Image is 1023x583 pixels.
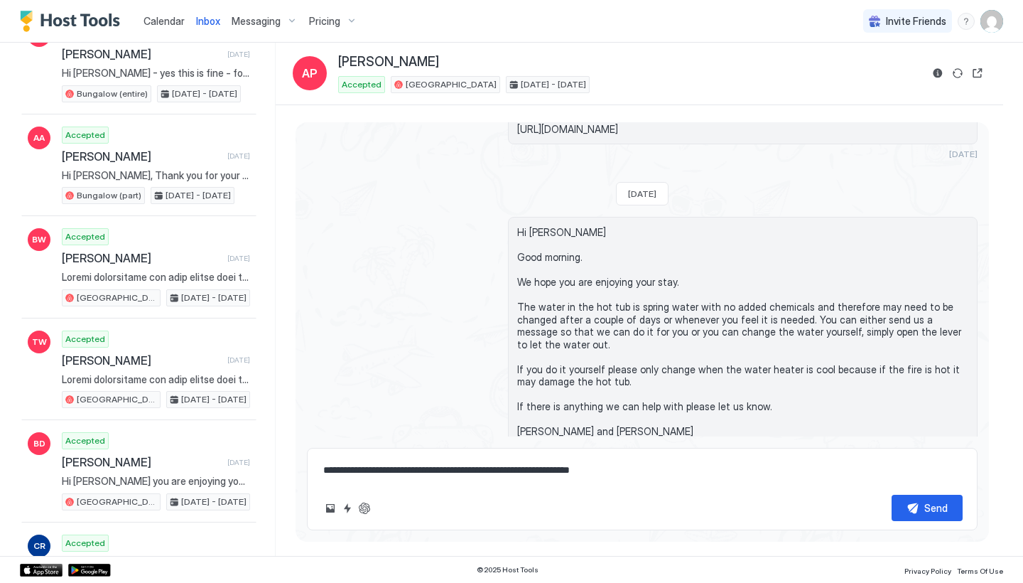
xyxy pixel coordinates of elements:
span: [GEOGRAPHIC_DATA] [77,496,157,508]
span: Hi [PERSON_NAME] - yes this is fine - for up to 8 people [62,67,250,80]
span: [DATE] [227,254,250,263]
span: [DATE] [227,458,250,467]
span: Terms Of Use [957,567,1003,575]
span: Hi [PERSON_NAME] you are enjoying your stay. Let us know if you need help with anything. If you w... [62,475,250,488]
span: Accepted [65,537,105,550]
span: AP [302,65,318,82]
span: Messaging [232,15,281,28]
button: Quick reply [339,500,356,517]
a: Inbox [196,14,220,28]
a: App Store [20,564,63,577]
span: Bungalow (part) [77,189,141,202]
span: [DATE] [227,50,250,59]
button: Send [892,495,963,521]
span: [PERSON_NAME] [62,47,222,61]
span: Accepted [65,129,105,141]
span: Accepted [65,333,105,346]
span: [DATE] - [DATE] [181,291,247,304]
span: [PERSON_NAME] [62,149,222,164]
span: [GEOGRAPHIC_DATA] [77,291,157,304]
span: TW [32,336,47,348]
button: Sync reservation [949,65,966,82]
div: User profile [980,10,1003,33]
span: Privacy Policy [904,567,951,575]
div: Send [924,501,948,515]
span: [PERSON_NAME] [62,353,222,368]
span: [GEOGRAPHIC_DATA] [77,393,157,406]
span: [DATE] - [DATE] [166,189,231,202]
span: [DATE] [949,149,978,159]
span: [DATE] - [DATE] [181,393,247,406]
a: Terms Of Use [957,562,1003,577]
a: Calendar [144,14,185,28]
div: menu [958,13,975,30]
span: AA [33,132,45,144]
button: Reservation information [929,65,946,82]
span: Hi [PERSON_NAME] Good morning. We hope you are enjoying your stay. The water in the hot tub is sp... [517,226,968,438]
button: Open reservation [969,65,986,82]
span: [DATE] [628,188,656,199]
span: [DATE] - [DATE] [521,78,586,91]
span: [GEOGRAPHIC_DATA] [406,78,497,91]
a: Privacy Policy [904,562,951,577]
span: [DATE] - [DATE] [181,496,247,508]
span: Loremi dolorsitame con adip elitse doei te Incidid Utlabore. Etdoloremagn Aliq - Enimadm 25 venia... [62,271,250,284]
a: Google Play Store [68,564,111,577]
button: ChatGPT Auto Reply [356,500,373,517]
span: Loremi dolorsitame con adip elitse doei te Incidid Utlabore. Etdoloremagn Aliq - Enimadm 25 venia... [62,373,250,386]
span: Calendar [144,15,185,27]
span: [DATE] [227,355,250,365]
button: Upload image [322,500,339,517]
span: © 2025 Host Tools [477,565,538,574]
span: [DATE] [227,151,250,161]
span: Invite Friends [886,15,946,28]
span: Bungalow (entire) [77,87,148,100]
span: Accepted [65,434,105,447]
span: Accepted [342,78,381,91]
span: Inbox [196,15,220,27]
span: Pricing [309,15,340,28]
span: BW [32,233,46,246]
span: [PERSON_NAME] [338,54,439,70]
span: [PERSON_NAME] [62,455,222,469]
span: BD [33,437,45,450]
a: Host Tools Logo [20,11,126,32]
span: CR [33,540,45,552]
span: [DATE] - [DATE] [172,87,237,100]
span: Hi [PERSON_NAME], Thank you for your booking. You will receive an email soon with useful informat... [62,169,250,182]
span: [PERSON_NAME] [62,251,222,265]
span: Accepted [65,230,105,243]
